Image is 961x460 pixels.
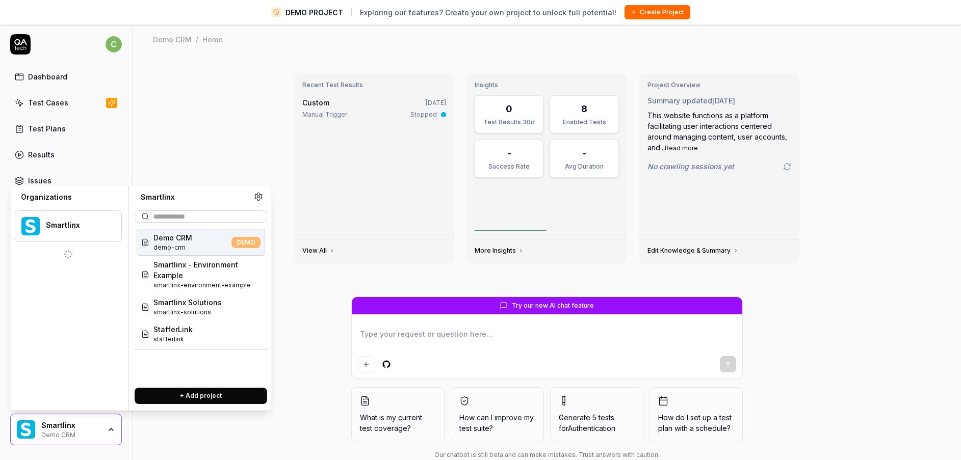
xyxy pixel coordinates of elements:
[28,175,51,186] div: Issues
[481,162,537,171] div: Success Rate
[10,414,122,445] button: Smartlinx LogoSmartlinxDemo CRM
[358,356,374,372] button: Add attachment
[41,421,100,430] div: Smartlinx
[360,7,616,18] span: Exploring our features? Create your own project to unlock full potential!
[46,221,108,230] div: Smartlinx
[665,144,698,153] button: Read more
[28,149,55,160] div: Results
[351,387,445,442] button: What is my current test coverage?
[21,217,40,235] img: Smartlinx Logo
[10,93,122,113] a: Test Cases
[426,99,446,106] time: [DATE]
[153,324,193,335] span: StafferLink
[285,7,343,18] span: DEMO PROJECT
[153,34,192,44] div: Demo CRM
[451,387,544,442] button: How can I improve my test suite?
[153,335,193,344] span: Project ID: r6Yf
[556,118,612,127] div: Enabled Tests
[10,67,122,87] a: Dashboard
[625,5,690,19] button: Create Project
[783,163,791,171] a: Go to crawling settings
[153,281,261,290] span: Project ID: ZNJI
[28,123,66,134] div: Test Plans
[712,96,735,105] time: [DATE]
[10,119,122,139] a: Test Plans
[647,247,739,255] a: Edit Knowledge & Summary
[28,97,68,108] div: Test Cases
[550,387,643,442] button: Generate 5 tests forAuthentication
[647,111,787,152] span: This website functions as a platform facilitating user interactions centered around managing cont...
[647,81,792,89] h3: Project Overview
[153,243,192,252] span: Project ID: IXE0
[475,247,524,255] a: More Insights
[582,146,586,160] div: -
[135,227,267,380] div: Suggestions
[41,430,100,438] div: Demo CRM
[135,388,267,404] button: + Add project
[254,192,263,204] a: Organization settings
[360,412,436,434] span: What is my current test coverage?
[153,232,192,243] span: Demo CRM
[581,102,587,116] div: 8
[658,412,734,434] span: How do I set up a test plan with a schedule?
[300,95,449,121] a: Custom[DATE]Manual TriggerStopped
[153,259,261,281] span: Smartlinx - Environment Example
[106,36,122,52] span: c
[28,71,67,82] div: Dashboard
[15,210,122,242] button: Smartlinx LogoSmartlinx
[302,247,335,255] a: View All
[556,162,612,171] div: Avg Duration
[647,161,734,172] span: No crawling sessions yet
[507,146,511,160] div: -
[302,110,347,119] div: Manual Trigger
[410,110,437,119] div: Stopped
[475,81,619,89] h3: Insights
[302,81,447,89] h3: Recent Test Results
[302,98,329,107] span: Custom
[351,450,743,459] div: Our chatbot is still beta and can make mistakes. Trust answers with caution.
[10,145,122,165] a: Results
[559,413,615,432] span: Generate 5 tests for Authentication
[15,192,122,202] div: Organizations
[512,301,594,310] span: Try our new AI chat feature
[196,34,198,44] div: /
[10,171,122,191] a: Issues
[506,102,512,116] div: 0
[647,96,712,105] span: Summary updated
[459,412,535,434] span: How can I improve my test suite?
[153,308,222,317] span: Project ID: RpbL
[153,297,222,308] span: Smartlinx Solutions
[106,34,122,55] button: c
[231,237,261,248] span: DEMO
[135,192,254,202] div: Smartlinx
[17,420,35,439] img: Smartlinx Logo
[650,387,743,442] button: How do I set up a test plan with a schedule?
[202,34,223,44] div: Home
[481,118,537,127] div: Test Results 30d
